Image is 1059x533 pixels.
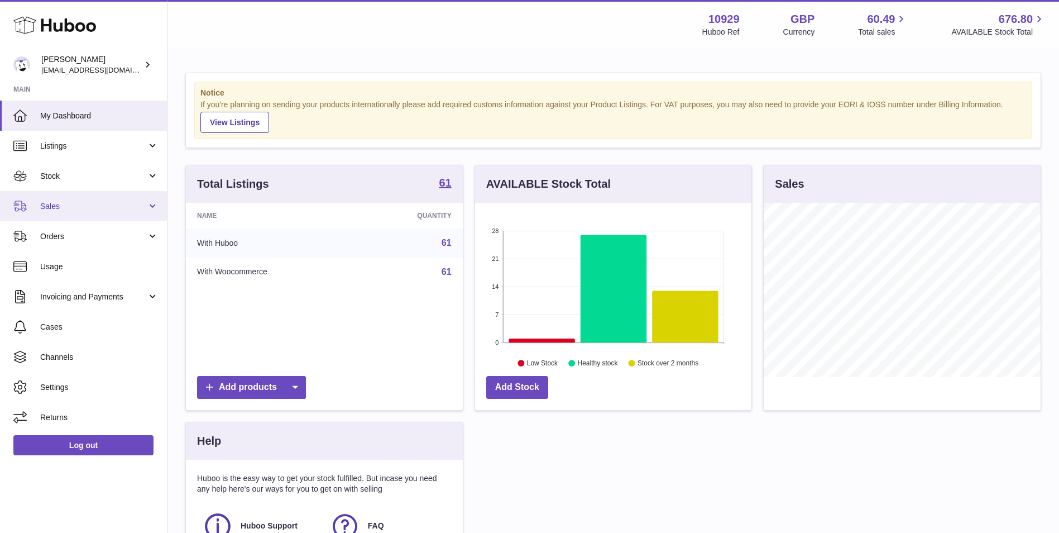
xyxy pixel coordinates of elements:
text: 14 [492,283,499,290]
div: Huboo Ref [702,27,740,37]
span: [EMAIL_ADDRESS][DOMAIN_NAME] [41,65,164,74]
span: FAQ [368,521,384,531]
div: Currency [783,27,815,37]
text: Healthy stock [577,359,618,367]
text: 0 [495,339,499,346]
p: Huboo is the easy way to get your stock fulfilled. But incase you need any help here's our ways f... [197,473,452,494]
span: Settings [40,382,159,393]
span: Stock [40,171,147,182]
span: 60.49 [867,12,895,27]
a: 60.49 Total sales [858,12,908,37]
h3: Total Listings [197,177,269,192]
text: 21 [492,255,499,262]
h3: AVAILABLE Stock Total [486,177,611,192]
th: Quantity [358,203,463,229]
strong: Notice [200,88,1026,98]
h3: Sales [775,177,804,192]
strong: GBP [790,12,814,27]
span: Usage [40,261,159,272]
span: AVAILABLE Stock Total [951,27,1046,37]
text: Stock over 2 months [638,359,698,367]
span: 676.80 [999,12,1033,27]
strong: 61 [439,177,451,188]
a: Log out [13,435,154,455]
span: Huboo Support [241,521,298,531]
h3: Help [197,434,221,449]
td: With Woocommerce [186,258,358,287]
div: [PERSON_NAME] [41,54,142,75]
a: 61 [439,177,451,191]
span: Channels [40,352,159,363]
a: 676.80 AVAILABLE Stock Total [951,12,1046,37]
span: My Dashboard [40,111,159,121]
a: View Listings [200,112,269,133]
span: Invoicing and Payments [40,292,147,302]
th: Name [186,203,358,229]
div: If you're planning on sending your products internationally please add required customs informati... [200,99,1026,133]
span: Sales [40,201,147,212]
a: Add Stock [486,376,548,399]
td: With Huboo [186,229,358,258]
a: 61 [442,267,452,277]
span: Listings [40,141,147,151]
strong: 10929 [708,12,740,27]
span: Total sales [858,27,908,37]
span: Cases [40,322,159,332]
text: 28 [492,227,499,234]
text: Low Stock [527,359,558,367]
span: Orders [40,231,147,242]
span: Returns [40,412,159,423]
a: 61 [442,238,452,248]
img: internalAdmin-10929@internal.huboo.com [13,56,30,73]
text: 7 [495,311,499,318]
a: Add products [197,376,306,399]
